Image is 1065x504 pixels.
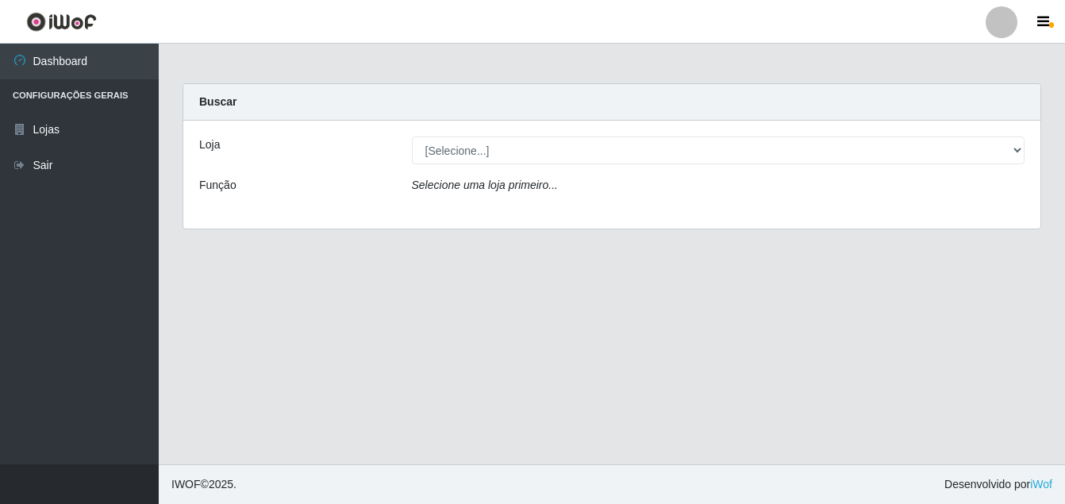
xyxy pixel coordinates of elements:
strong: Buscar [199,95,236,108]
a: iWof [1030,478,1052,491]
label: Função [199,177,236,194]
i: Selecione uma loja primeiro... [412,179,558,191]
span: Desenvolvido por [944,476,1052,493]
span: © 2025 . [171,476,236,493]
label: Loja [199,137,220,153]
img: CoreUI Logo [26,12,97,32]
span: IWOF [171,478,201,491]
